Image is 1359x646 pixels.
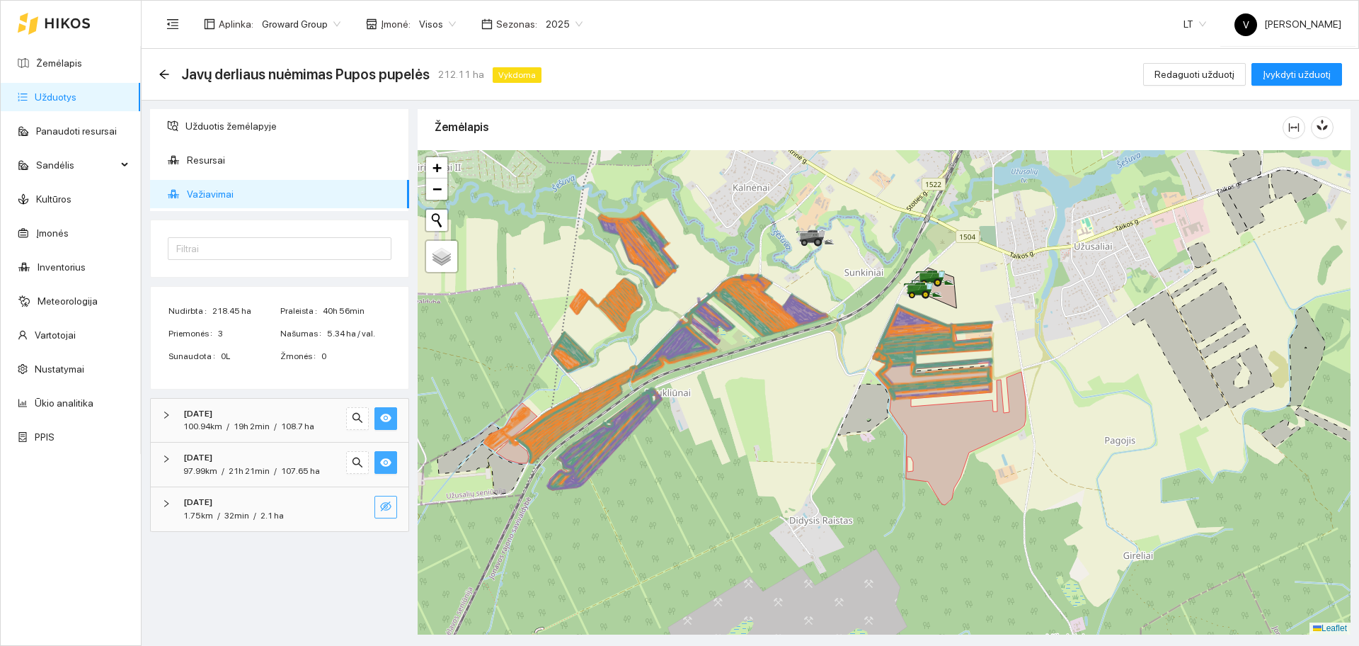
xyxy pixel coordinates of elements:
[274,421,277,431] span: /
[162,411,171,419] span: right
[35,431,55,443] a: PPIS
[432,159,442,176] span: +
[546,13,583,35] span: 2025
[380,501,391,514] span: eye-invisible
[426,178,447,200] a: Zoom out
[374,496,397,518] button: eye-invisible
[323,305,391,318] span: 40h 56min
[166,18,179,30] span: menu-fold
[204,18,215,30] span: layout
[426,241,457,272] a: Layers
[493,67,541,83] span: Vykdoma
[183,421,222,431] span: 100.94km
[374,451,397,474] button: eye
[183,511,213,521] span: 1.75km
[426,210,447,231] button: Initiate a new search
[1263,67,1331,82] span: Įvykdyti užduotį
[481,18,493,30] span: calendar
[1143,69,1246,80] a: Redaguoti užduotį
[380,412,391,426] span: eye
[36,227,69,239] a: Įmonės
[224,511,249,521] span: 32min
[36,125,117,137] a: Panaudoti resursai
[35,363,84,375] a: Nustatymai
[1313,623,1347,633] a: Leaflet
[181,63,430,86] span: Javų derliaus nuėmimas Pupos pupelės
[38,261,86,273] a: Inventorius
[253,511,256,521] span: /
[217,511,220,521] span: /
[218,327,279,341] span: 3
[222,466,224,476] span: /
[168,350,221,363] span: Sunaudota
[219,16,253,32] span: Aplinka :
[1183,13,1206,35] span: LT
[183,466,217,476] span: 97.99km
[185,112,398,140] span: Užduotis žemėlapyje
[183,497,212,507] strong: [DATE]
[1143,63,1246,86] button: Redaguoti užduotį
[168,305,212,318] span: Nudirbta
[159,10,187,38] button: menu-fold
[36,193,71,205] a: Kultūros
[221,350,279,363] span: 0L
[151,443,408,487] div: [DATE]97.99km/21h 21min/107.65 hasearcheye
[281,466,320,476] span: 107.65 ha
[151,487,408,531] div: [DATE]1.75km/32min/2.1 haeye-invisible
[426,157,447,178] a: Zoom in
[1251,63,1342,86] button: Įvykdyti užduotį
[1283,122,1304,133] span: column-width
[35,91,76,103] a: Užduotys
[35,397,93,409] a: Ūkio analitika
[438,67,484,82] span: 212.11 ha
[352,457,363,470] span: search
[346,451,369,474] button: search
[1154,67,1234,82] span: Redaguoti užduotį
[229,466,270,476] span: 21h 21min
[162,499,171,508] span: right
[435,107,1283,147] div: Žemėlapis
[159,69,170,80] span: arrow-left
[1283,116,1305,139] button: column-width
[346,407,369,430] button: search
[234,421,270,431] span: 19h 2min
[327,327,391,341] span: 5.34 ha / val.
[183,453,212,463] strong: [DATE]
[280,350,321,363] span: Žmonės
[262,13,340,35] span: Groward Group
[159,69,170,81] div: Atgal
[374,407,397,430] button: eye
[419,13,456,35] span: Visos
[381,16,411,32] span: Įmonė :
[281,421,314,431] span: 108.7 ha
[38,295,98,307] a: Meteorologija
[1243,13,1249,36] span: V
[1234,18,1341,30] span: [PERSON_NAME]
[187,146,398,174] span: Resursai
[321,350,391,363] span: 0
[187,180,398,208] span: Važiavimai
[280,305,323,318] span: Praleista
[168,327,218,341] span: Priemonės
[162,455,171,463] span: right
[36,151,117,179] span: Sandėlis
[183,409,212,419] strong: [DATE]
[380,457,391,470] span: eye
[35,329,76,341] a: Vartotojai
[280,327,327,341] span: Našumas
[432,180,442,198] span: −
[260,511,284,521] span: 2.1 ha
[352,412,363,426] span: search
[274,466,277,476] span: /
[366,18,377,30] span: shop
[496,16,537,32] span: Sezonas :
[226,421,229,431] span: /
[151,399,408,443] div: [DATE]100.94km/19h 2min/108.7 hasearcheye
[212,305,279,318] span: 218.45 ha
[36,57,82,69] a: Žemėlapis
